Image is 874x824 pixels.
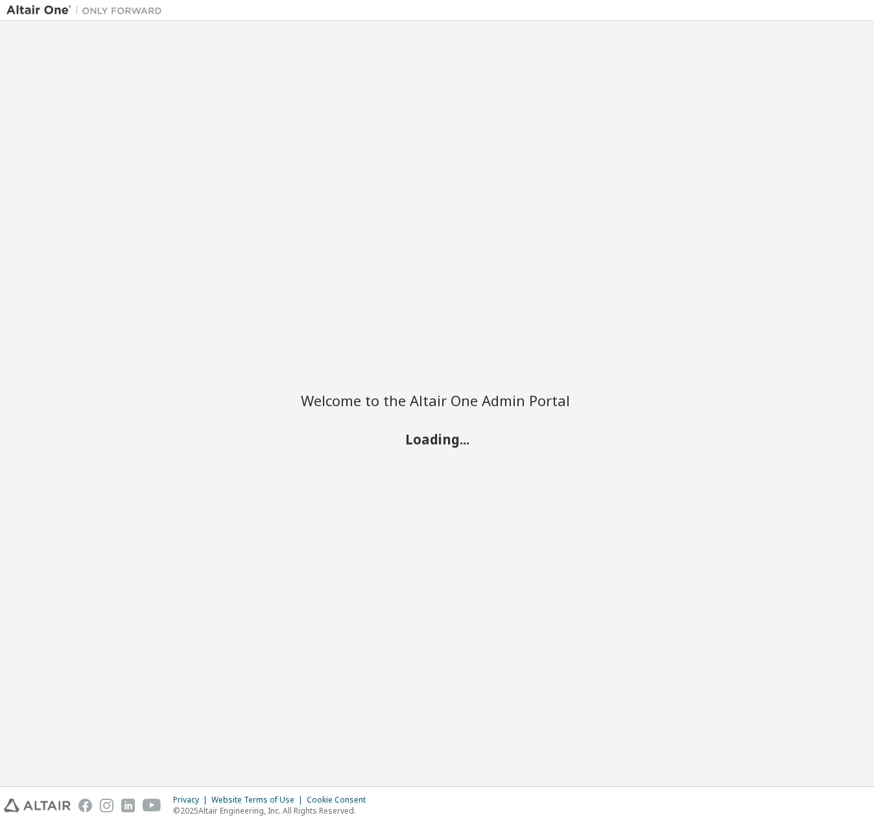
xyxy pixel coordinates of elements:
img: facebook.svg [78,799,92,812]
img: instagram.svg [100,799,113,812]
p: © 2025 Altair Engineering, Inc. All Rights Reserved. [173,805,373,816]
img: youtube.svg [143,799,161,812]
img: altair_logo.svg [4,799,71,812]
div: Privacy [173,795,211,805]
img: Altair One [6,4,169,17]
img: linkedin.svg [121,799,135,812]
div: Website Terms of Use [211,795,307,805]
h2: Loading... [301,431,573,448]
div: Cookie Consent [307,795,373,805]
h2: Welcome to the Altair One Admin Portal [301,391,573,409]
